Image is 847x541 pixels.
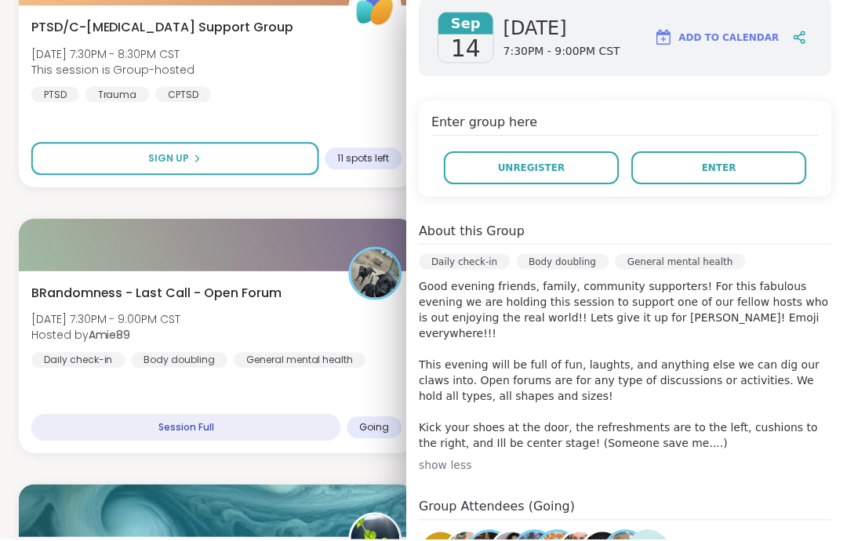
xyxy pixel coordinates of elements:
b: Amie89 [89,329,131,344]
span: Hosted by [31,329,181,344]
p: Good evening friends, family, community supporters! For this fabulous evening we are holding this... [420,280,834,452]
div: CPTSD [156,87,212,103]
span: This session is Group-hosted [31,62,195,78]
div: Body doubling [518,255,611,270]
span: Sep [440,13,495,34]
div: Daily check-in [420,255,512,270]
span: Unregister [500,162,567,176]
span: 7:30PM - 9:00PM CST [505,44,623,60]
img: ShareWell Logomark [656,28,675,47]
span: PTSD/C-[MEDICAL_DATA] Support Group [31,18,294,37]
button: Enter [634,152,809,185]
span: 11 spots left [339,153,391,165]
span: Enter [704,162,739,176]
span: Going [361,423,391,435]
h4: Group Attendees (Going) [420,499,834,522]
span: Add to Calendar [682,31,782,45]
span: [DATE] [505,16,623,41]
span: BRandomness - Last Call - Open Forum [31,285,282,303]
button: Sign Up [31,143,320,176]
button: Unregister [445,152,621,185]
div: Body doubling [132,354,228,369]
h4: About this Group [420,223,526,241]
div: General mental health [234,354,367,369]
div: PTSD [31,87,79,103]
span: Sign Up [149,152,190,166]
div: show less [420,459,834,474]
span: [DATE] 7:30PM - 8:30PM CST [31,46,195,62]
span: 14 [453,34,482,63]
div: Session Full [31,416,342,442]
h4: Enter group here [433,114,822,136]
span: [DATE] 7:30PM - 9:00PM CST [31,313,181,329]
button: Add to Calendar [649,19,789,56]
div: Daily check-in [31,354,125,369]
div: General mental health [617,255,748,270]
img: Amie89 [352,250,401,299]
div: Trauma [85,87,150,103]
